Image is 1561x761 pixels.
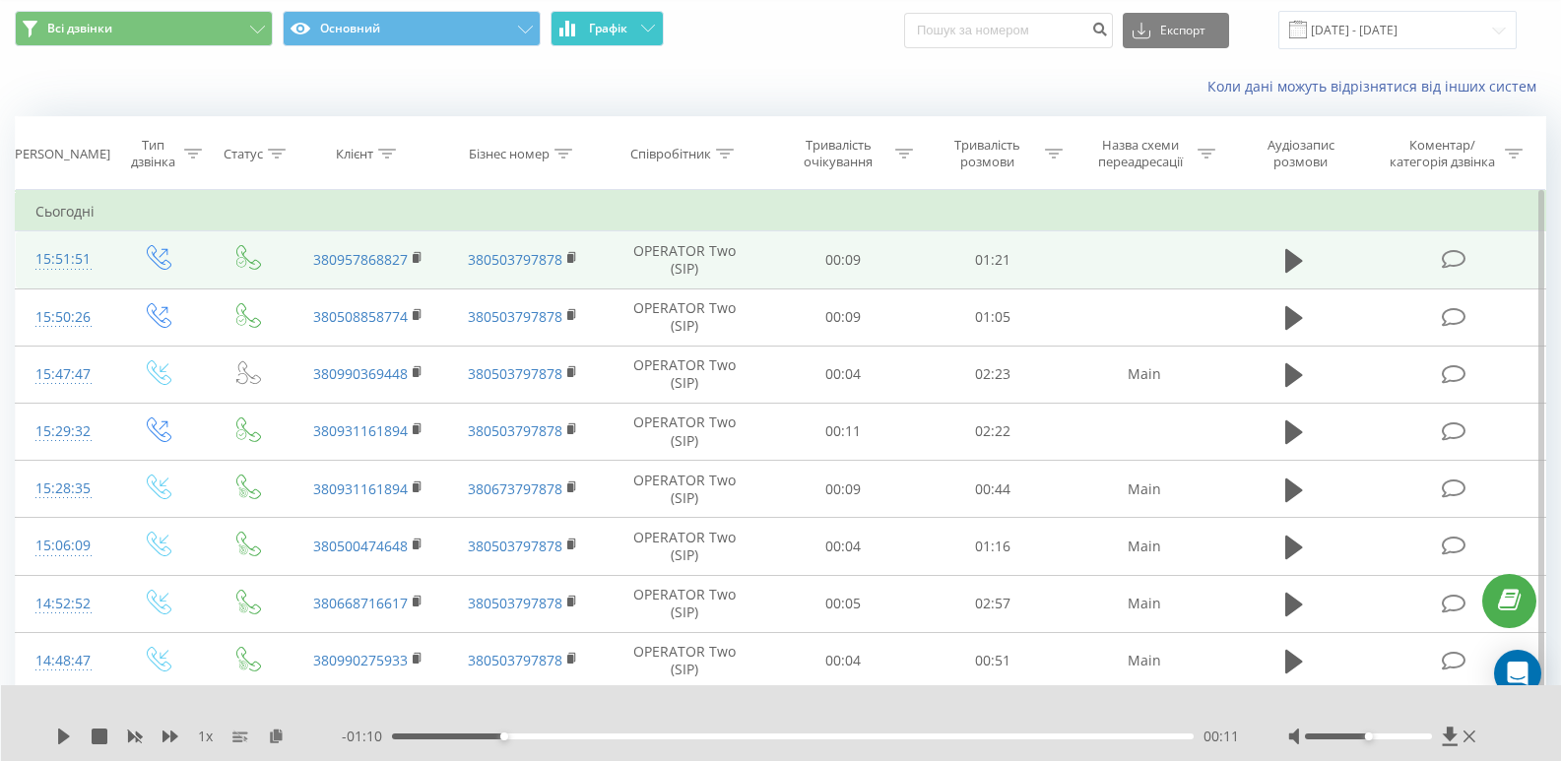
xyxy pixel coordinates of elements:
td: Сьогодні [16,192,1546,231]
td: Main [1067,632,1222,689]
button: Основний [283,11,541,46]
div: Коментар/категорія дзвінка [1385,137,1500,170]
td: 00:04 [768,632,918,689]
div: Тип дзвінка [128,137,178,170]
a: 380503797878 [468,364,562,383]
a: 380500474648 [313,537,408,555]
td: OPERATOR Two (SIP) [601,461,768,518]
button: Всі дзвінки [15,11,273,46]
td: 02:22 [918,403,1068,460]
td: OPERATOR Two (SIP) [601,575,768,632]
td: 00:44 [918,461,1068,518]
div: 14:52:52 [35,585,92,623]
div: Тривалість очікування [786,137,890,170]
a: 380668716617 [313,594,408,612]
a: 380503797878 [468,594,562,612]
div: Open Intercom Messenger [1494,650,1541,697]
td: 01:05 [918,288,1068,346]
div: Accessibility label [1364,732,1372,740]
a: 380931161894 [313,421,408,440]
td: 01:16 [918,518,1068,575]
td: Main [1067,518,1222,575]
a: 380673797878 [468,479,562,498]
a: 380957868827 [313,250,408,269]
td: 02:23 [918,346,1068,403]
input: Пошук за номером [904,13,1113,48]
td: 00:05 [768,575,918,632]
div: Тривалість розмови [936,137,1040,170]
td: Main [1067,575,1222,632]
div: [PERSON_NAME] [11,146,110,162]
td: 00:11 [768,403,918,460]
a: 380990369448 [313,364,408,383]
a: 380503797878 [468,250,562,269]
div: Співробітник [630,146,711,162]
td: 00:04 [768,518,918,575]
td: Main [1067,346,1222,403]
td: OPERATOR Two (SIP) [601,518,768,575]
div: 15:50:26 [35,298,92,337]
td: 00:09 [768,231,918,288]
div: Назва схеми переадресації [1087,137,1193,170]
a: 380503797878 [468,651,562,669]
td: 00:51 [918,632,1068,689]
div: Клієнт [336,146,373,162]
div: 15:47:47 [35,355,92,394]
span: - 01:10 [342,727,392,746]
div: Аудіозапис розмови [1240,137,1361,170]
td: OPERATOR Two (SIP) [601,346,768,403]
td: Main [1067,461,1222,518]
a: Коли дані можуть відрізнятися вiд інших систем [1207,77,1546,95]
button: Графік [551,11,664,46]
div: 15:06:09 [35,527,92,565]
td: OPERATOR Two (SIP) [601,288,768,346]
div: 15:28:35 [35,470,92,508]
span: 1 x [198,727,213,746]
span: 00:11 [1203,727,1239,746]
a: 380503797878 [468,307,562,326]
span: Всі дзвінки [47,21,112,36]
a: 380990275933 [313,651,408,669]
a: 380503797878 [468,537,562,555]
a: 380508858774 [313,307,408,326]
td: 00:04 [768,346,918,403]
a: 380931161894 [313,479,408,498]
td: 02:57 [918,575,1068,632]
td: OPERATOR Two (SIP) [601,231,768,288]
span: Графік [589,22,627,35]
td: OPERATOR Two (SIP) [601,632,768,689]
td: 01:21 [918,231,1068,288]
td: OPERATOR Two (SIP) [601,403,768,460]
div: 14:48:47 [35,642,92,680]
div: 15:51:51 [35,240,92,279]
td: 00:09 [768,288,918,346]
div: 15:29:32 [35,412,92,451]
td: 00:09 [768,461,918,518]
a: 380503797878 [468,421,562,440]
div: Бізнес номер [469,146,550,162]
div: Accessibility label [500,732,508,740]
button: Експорт [1123,13,1229,48]
div: Статус [224,146,263,162]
